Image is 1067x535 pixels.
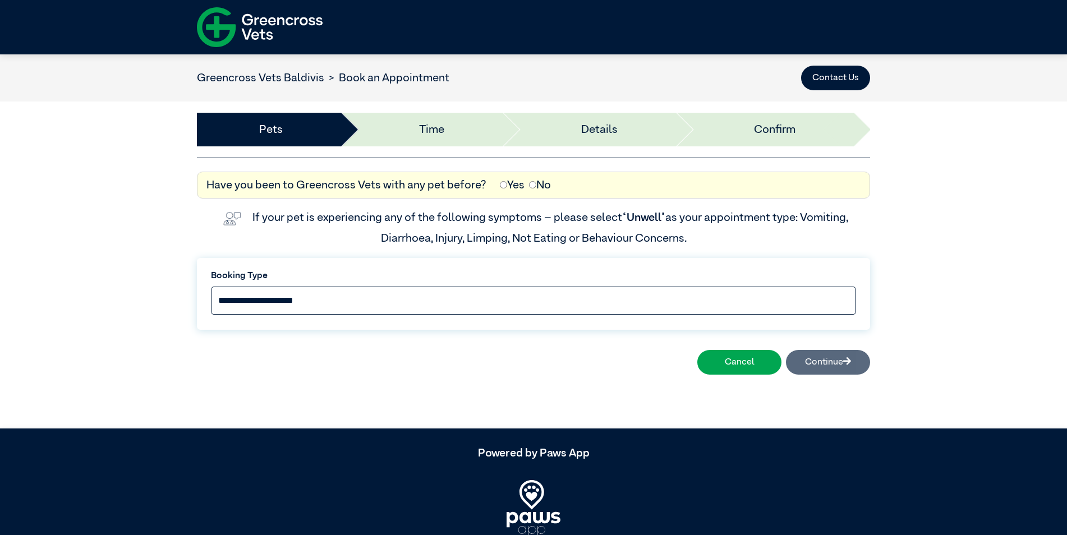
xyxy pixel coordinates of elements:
button: Contact Us [801,66,870,90]
a: Greencross Vets Baldivis [197,72,324,84]
label: Have you been to Greencross Vets with any pet before? [206,177,486,193]
input: No [529,181,536,188]
img: f-logo [197,3,323,52]
label: If your pet is experiencing any of the following symptoms – please select as your appointment typ... [252,212,850,243]
li: Book an Appointment [324,70,449,86]
label: No [529,177,551,193]
nav: breadcrumb [197,70,449,86]
h5: Powered by Paws App [197,446,870,460]
button: Cancel [697,350,781,375]
input: Yes [500,181,507,188]
span: “Unwell” [622,212,665,223]
img: vet [219,207,246,230]
label: Booking Type [211,269,856,283]
label: Yes [500,177,525,193]
a: Pets [259,121,283,138]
